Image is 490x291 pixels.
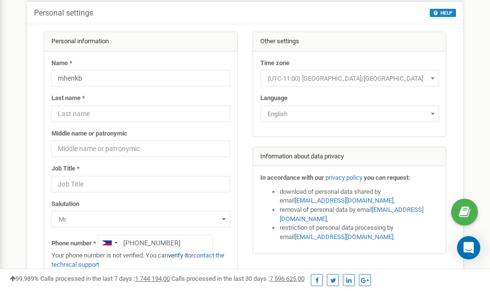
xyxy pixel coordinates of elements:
[98,235,120,251] div: Telephone country code
[264,72,436,86] span: (UTC-11:00) Pacific/Midway
[264,107,436,121] span: English
[51,239,96,248] label: Phone number *
[55,213,227,226] span: Mr.
[51,251,230,269] p: Your phone number is not verified. You can or
[168,252,188,259] a: verify it
[51,211,230,227] span: Mr.
[51,129,127,138] label: Middle name or patronymic
[280,205,439,223] li: removal of personal data by email ,
[51,200,79,209] label: Salutation
[51,164,80,173] label: Job Title *
[295,197,393,204] a: [EMAIL_ADDRESS][DOMAIN_NAME]
[280,223,439,241] li: restriction of personal data processing by email .
[51,252,224,268] a: contact the technical support
[270,275,304,282] u: 7 596 625,00
[260,105,439,122] span: English
[51,94,85,103] label: Last name *
[51,59,72,68] label: Name *
[457,236,480,259] div: Open Intercom Messenger
[260,70,439,86] span: (UTC-11:00) Pacific/Midway
[260,174,324,181] strong: In accordance with our
[10,275,39,282] span: 99,989%
[260,59,289,68] label: Time zone
[253,32,446,51] div: Other settings
[280,188,439,205] li: download of personal data shared by email ,
[171,275,304,282] span: Calls processed in the last 30 days :
[51,105,230,122] input: Last name
[253,147,446,167] div: Information about data privacy
[364,174,410,181] strong: you can request:
[135,275,170,282] u: 1 744 194,00
[430,9,456,17] button: HELP
[260,94,287,103] label: Language
[34,9,93,17] h5: Personal settings
[280,206,423,223] a: [EMAIL_ADDRESS][DOMAIN_NAME]
[44,32,237,51] div: Personal information
[295,233,393,240] a: [EMAIL_ADDRESS][DOMAIN_NAME]
[51,70,230,86] input: Name
[51,140,230,157] input: Middle name or patronymic
[98,235,213,251] input: +1-800-555-55-55
[51,176,230,192] input: Job Title
[40,275,170,282] span: Calls processed in the last 7 days :
[325,174,362,181] a: privacy policy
